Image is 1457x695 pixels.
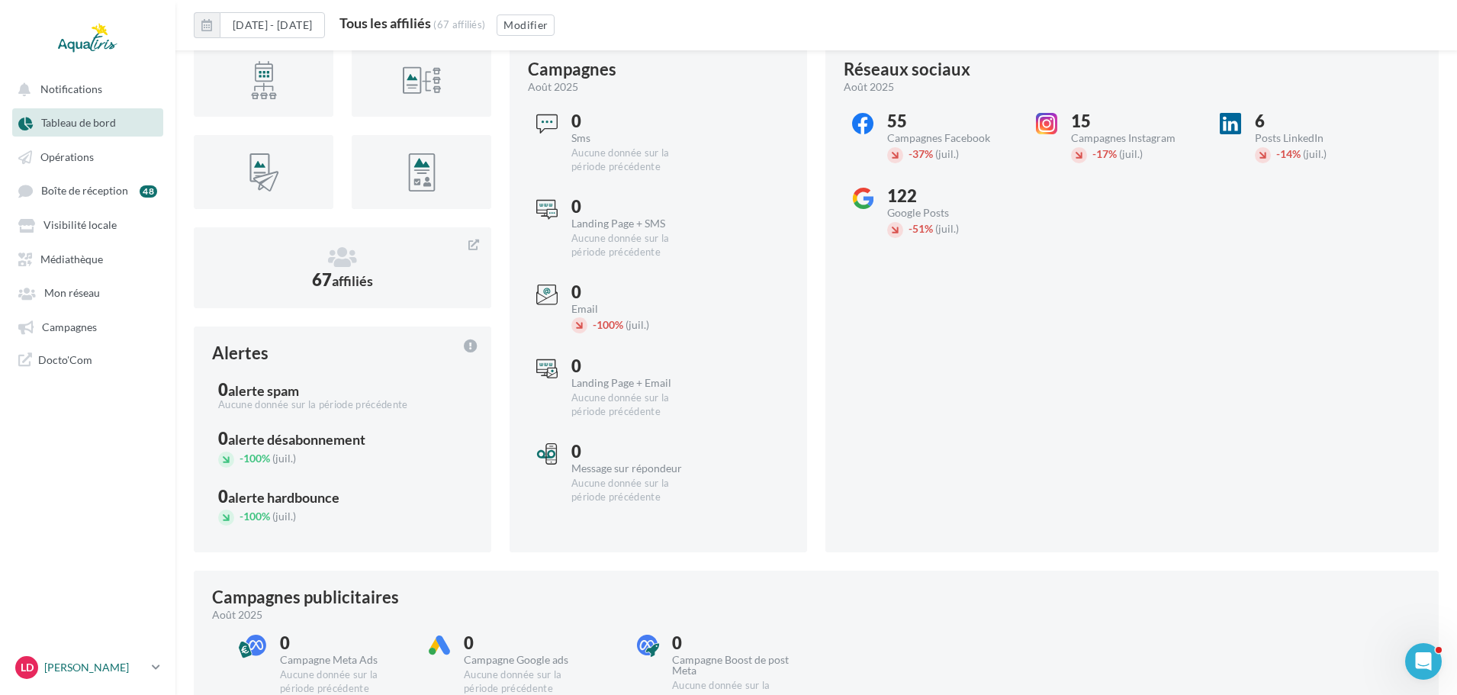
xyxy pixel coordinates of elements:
div: Message sur répondeur [571,463,699,474]
span: - [1276,147,1280,160]
div: 0 [464,635,591,652]
div: Landing Page + SMS [571,218,699,229]
span: août 2025 [528,79,578,95]
span: - [1092,147,1096,160]
span: 100% [240,510,270,523]
div: 0 [571,113,699,130]
div: 0 [672,635,799,652]
div: 48 [140,185,157,198]
div: alerte spam [228,384,299,397]
span: 100% [593,318,623,331]
a: Mon réseau [9,278,166,306]
a: Visibilité locale [9,211,166,238]
a: Tableau de bord [9,108,166,136]
span: 67 [312,269,373,290]
span: - [909,222,912,235]
div: Aucune donnée sur la période précédente [571,391,699,419]
div: Campagnes [528,61,616,78]
span: 17% [1092,147,1117,160]
span: Mon réseau [44,287,100,300]
span: (juil.) [935,147,959,160]
span: 51% [909,222,933,235]
span: Boîte de réception [41,185,128,198]
span: 37% [909,147,933,160]
div: alerte hardbounce [228,491,339,504]
span: LD [21,660,34,675]
div: 122 [887,188,1015,204]
div: Landing Page + Email [571,378,699,388]
div: 0 [571,358,699,375]
div: alerte désabonnement [228,433,365,446]
a: Médiathèque [9,245,166,272]
div: 55 [887,113,1015,130]
a: Campagnes [9,313,166,340]
div: Posts LinkedIn [1255,133,1382,143]
span: (juil.) [272,452,296,465]
div: (67 affiliés) [433,18,485,31]
button: [DATE] - [DATE] [194,12,325,38]
div: 0 [218,488,467,505]
div: 15 [1071,113,1198,130]
a: Docto'Com [9,346,166,373]
div: Sms [571,133,699,143]
div: 0 [280,635,407,652]
span: (juil.) [935,222,959,235]
div: Réseaux sociaux [844,61,970,78]
div: Aucune donnée sur la période précédente [571,146,699,174]
div: Alertes [212,345,269,362]
div: Campagnes Instagram [1071,133,1198,143]
div: Campagnes Facebook [887,133,1015,143]
div: Campagne Google ads [464,655,591,665]
div: Tous les affiliés [339,16,431,30]
span: Notifications [40,82,102,95]
span: - [593,318,597,331]
span: (juil.) [626,318,649,331]
span: Opérations [40,150,94,163]
button: Notifications [9,75,160,102]
span: 14% [1276,147,1301,160]
div: Aucune donnée sur la période précédente [218,398,467,412]
span: Visibilité locale [43,219,117,232]
div: Aucune donnée sur la période précédente [571,232,699,259]
a: Boîte de réception 48 [9,176,166,204]
span: Médiathèque [40,253,103,265]
span: Tableau de bord [41,117,116,130]
span: 100% [240,452,270,465]
span: - [240,452,243,465]
span: affiliés [332,272,373,289]
div: Aucune donnée sur la période précédente [571,477,699,504]
div: Campagnes publicitaires [212,589,399,606]
div: 6 [1255,113,1382,130]
div: Campagne Boost de post Meta [672,655,799,676]
span: Campagnes [42,320,97,333]
span: - [909,147,912,160]
a: Opérations [9,143,166,170]
span: - [240,510,243,523]
button: Modifier [497,14,555,36]
div: 0 [571,284,699,301]
span: (juil.) [272,510,296,523]
div: 0 [571,443,699,460]
span: (juil.) [1303,147,1327,160]
div: Email [571,304,699,314]
p: [PERSON_NAME] [44,660,146,675]
div: 0 [218,430,467,447]
span: août 2025 [844,79,894,95]
a: LD [PERSON_NAME] [12,653,163,682]
div: 0 [218,381,467,398]
span: (juil.) [1119,147,1143,160]
button: [DATE] - [DATE] [220,12,325,38]
div: 0 [571,198,699,215]
span: Docto'Com [38,352,92,367]
div: Campagne Meta Ads [280,655,407,665]
div: Google Posts [887,208,1015,218]
span: août 2025 [212,607,262,623]
iframe: Intercom live chat [1405,643,1442,680]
